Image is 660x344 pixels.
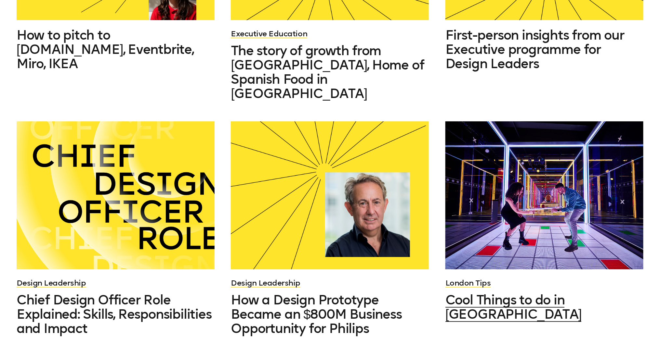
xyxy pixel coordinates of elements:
a: The story of growth from [GEOGRAPHIC_DATA], Home of Spanish Food in [GEOGRAPHIC_DATA] [231,43,429,101]
a: First-person insights from our Executive programme for Design Leaders [445,28,643,71]
a: Cool Things to do in [GEOGRAPHIC_DATA] [445,293,643,321]
a: Executive Education [231,29,307,38]
span: The story of growth from [GEOGRAPHIC_DATA], Home of Spanish Food in [GEOGRAPHIC_DATA] [231,43,424,101]
span: How to pitch to [DOMAIN_NAME], Eventbrite, Miro, IKEA [17,27,193,71]
a: How a Design Prototype Became an $800M Business Opportunity for Philips [231,293,429,336]
span: Cool Things to do in [GEOGRAPHIC_DATA] [445,292,582,322]
a: Design Leadership [231,278,300,288]
a: Chief Design Officer Role Explained: Skills, Responsibilities and Impact [17,293,215,336]
a: London Tips [445,278,491,288]
a: Design Leadership [17,278,86,288]
a: How to pitch to [DOMAIN_NAME], Eventbrite, Miro, IKEA [17,28,215,71]
span: First-person insights from our Executive programme for Design Leaders [445,27,624,71]
span: How a Design Prototype Became an $800M Business Opportunity for Philips [231,292,402,336]
span: Chief Design Officer Role Explained: Skills, Responsibilities and Impact [17,292,212,336]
